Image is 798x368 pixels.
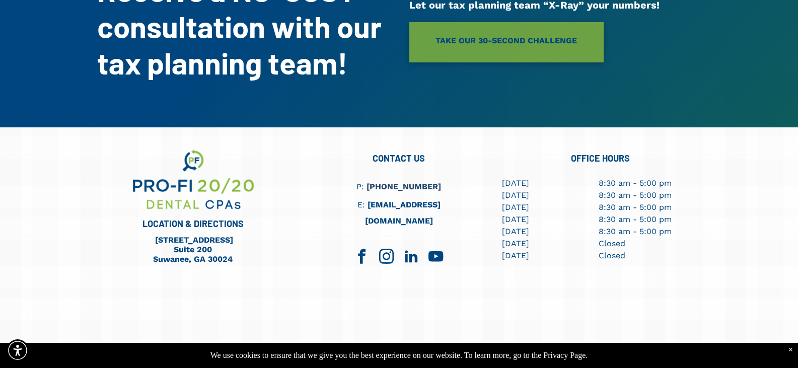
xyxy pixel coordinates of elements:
[356,182,364,191] span: P:
[571,153,630,164] span: OFFICE HOURS
[409,22,604,62] a: TAKE OUR 30-SECOND CHALLENGE
[142,218,244,229] span: LOCATION & DIRECTIONS
[599,190,672,200] span: 8:30 am - 5:00 pm
[376,246,398,270] a: instagram
[155,235,233,245] a: [STREET_ADDRESS]
[502,178,529,188] span: [DATE]
[7,339,29,361] div: Accessibility Menu
[373,153,425,164] span: CONTACT US
[599,178,672,188] span: 8:30 am - 5:00 pm
[436,29,577,52] span: TAKE OUR 30-SECOND CHALLENGE
[502,202,529,212] span: [DATE]
[502,190,529,200] span: [DATE]
[174,245,212,254] a: Suite 200
[425,246,447,270] a: youtube
[599,227,672,236] span: 8:30 am - 5:00 pm
[400,246,422,270] a: linkedin
[131,148,255,212] img: We are your dental business support consultants
[599,214,672,224] span: 8:30 am - 5:00 pm
[599,202,672,212] span: 8:30 am - 5:00 pm
[502,214,529,224] span: [DATE]
[599,251,625,260] span: Closed
[367,182,441,191] a: [PHONE_NUMBER]
[351,246,373,270] a: facebook
[357,200,365,209] span: E:
[502,251,529,260] span: [DATE]
[365,200,441,226] a: [EMAIL_ADDRESS][DOMAIN_NAME]
[153,254,233,264] a: Suwanee, GA 30024
[502,227,529,236] span: [DATE]
[788,345,793,354] div: Dismiss notification
[502,239,529,248] span: [DATE]
[599,239,625,248] span: Closed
